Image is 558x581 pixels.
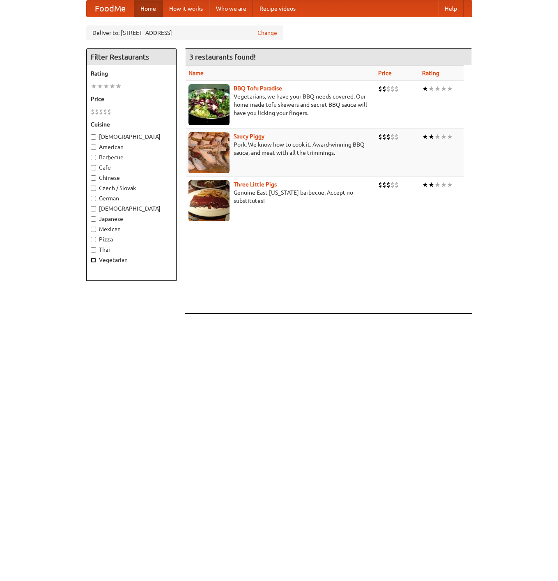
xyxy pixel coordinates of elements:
li: ★ [115,82,122,91]
label: [DEMOGRAPHIC_DATA] [91,204,172,213]
li: $ [390,180,395,189]
li: $ [395,84,399,93]
li: $ [386,84,390,93]
input: American [91,145,96,150]
input: Japanese [91,216,96,222]
img: tofuparadise.jpg [188,84,230,125]
li: $ [378,84,382,93]
a: Saucy Piggy [234,133,264,140]
a: Rating [422,70,439,76]
a: Name [188,70,204,76]
a: How it works [163,0,209,17]
input: Cafe [91,165,96,170]
li: ★ [434,84,441,93]
label: American [91,143,172,151]
label: Mexican [91,225,172,233]
li: ★ [447,84,453,93]
li: ★ [428,180,434,189]
li: ★ [428,132,434,141]
li: $ [95,107,99,116]
label: [DEMOGRAPHIC_DATA] [91,133,172,141]
li: $ [386,180,390,189]
li: $ [395,132,399,141]
input: [DEMOGRAPHIC_DATA] [91,206,96,211]
li: ★ [434,180,441,189]
li: $ [382,180,386,189]
label: Thai [91,246,172,254]
p: Genuine East [US_STATE] barbecue. Accept no substitutes! [188,188,372,205]
li: $ [386,132,390,141]
h4: Filter Restaurants [87,49,176,65]
li: $ [99,107,103,116]
li: ★ [447,180,453,189]
p: Vegetarians, we have your BBQ needs covered. Our home-made tofu skewers and secret BBQ sauce will... [188,92,372,117]
label: Barbecue [91,153,172,161]
a: Who we are [209,0,253,17]
label: Czech / Slovak [91,184,172,192]
a: FoodMe [87,0,134,17]
input: Chinese [91,175,96,181]
li: ★ [428,84,434,93]
a: BBQ Tofu Paradise [234,85,282,92]
label: Japanese [91,215,172,223]
a: Help [438,0,464,17]
label: Cafe [91,163,172,172]
li: ★ [447,132,453,141]
input: Pizza [91,237,96,242]
h5: Rating [91,69,172,78]
input: Czech / Slovak [91,186,96,191]
li: ★ [441,132,447,141]
li: $ [91,107,95,116]
label: German [91,194,172,202]
li: $ [382,84,386,93]
div: Deliver to: [STREET_ADDRESS] [86,25,283,40]
li: $ [382,132,386,141]
input: German [91,196,96,201]
input: Barbecue [91,155,96,160]
label: Pizza [91,235,172,243]
li: ★ [91,82,97,91]
li: ★ [97,82,103,91]
img: littlepigs.jpg [188,180,230,221]
li: $ [395,180,399,189]
h5: Price [91,95,172,103]
img: saucy.jpg [188,132,230,173]
li: $ [378,132,382,141]
label: Chinese [91,174,172,182]
li: ★ [109,82,115,91]
li: $ [390,84,395,93]
li: ★ [103,82,109,91]
li: $ [103,107,107,116]
p: Pork. We know how to cook it. Award-winning BBQ sauce, and meat with all the trimmings. [188,140,372,157]
input: [DEMOGRAPHIC_DATA] [91,134,96,140]
a: Three Little Pigs [234,181,277,188]
label: Vegetarian [91,256,172,264]
li: ★ [422,84,428,93]
input: Vegetarian [91,257,96,263]
a: Home [134,0,163,17]
a: Recipe videos [253,0,302,17]
a: Price [378,70,392,76]
h5: Cuisine [91,120,172,129]
li: ★ [422,132,428,141]
ng-pluralize: 3 restaurants found! [189,53,256,61]
li: $ [107,107,111,116]
li: $ [390,132,395,141]
li: ★ [434,132,441,141]
input: Mexican [91,227,96,232]
li: ★ [422,180,428,189]
a: Change [257,29,277,37]
li: ★ [441,84,447,93]
input: Thai [91,247,96,253]
li: $ [378,180,382,189]
li: ★ [441,180,447,189]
